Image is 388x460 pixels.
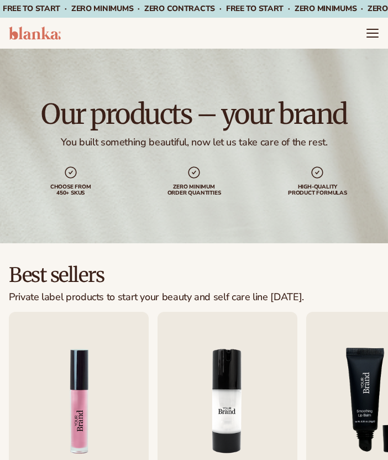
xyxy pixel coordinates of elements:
span: Free to start · ZERO minimums · ZERO contracts [3,3,226,14]
h2: Best sellers [9,265,304,285]
div: Private label products to start your beauty and self care line [DATE]. [9,292,304,303]
div: You built something beautiful, now let us take care of the rest. [61,137,328,148]
div: High-quality product formulas [287,184,348,196]
div: Zero minimum order quantities [164,184,224,196]
h1: Our products – your brand [41,101,347,128]
img: logo [9,27,61,40]
span: · [219,3,222,14]
div: Choose from 450+ Skus [40,184,101,196]
summary: Menu [366,27,379,40]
